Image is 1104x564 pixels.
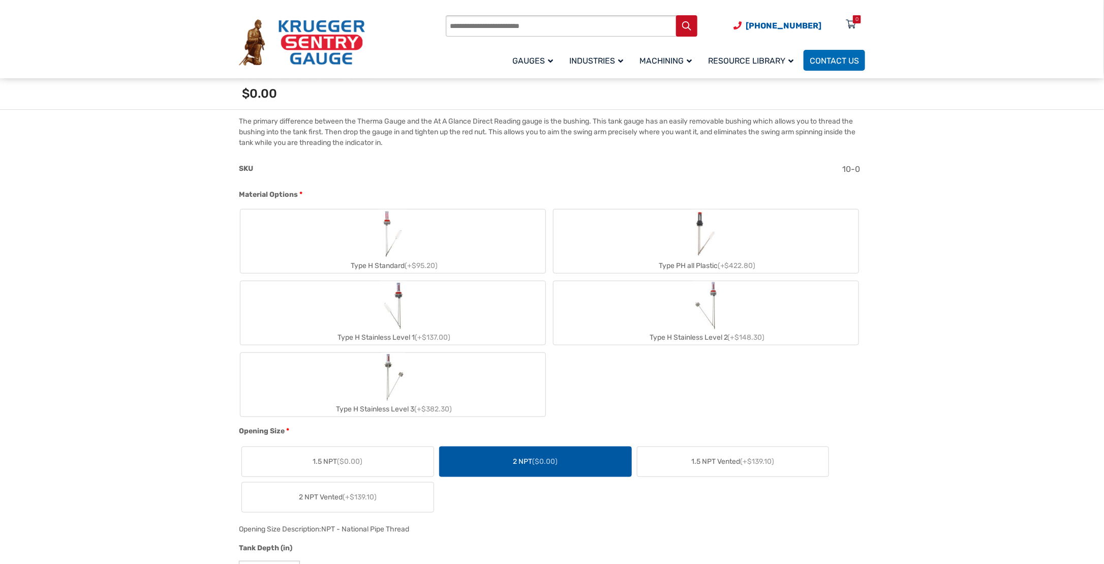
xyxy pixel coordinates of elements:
span: Contact Us [810,56,859,66]
span: ($0.00) [337,457,362,466]
span: (+$148.30) [728,333,765,342]
a: Machining [633,48,702,72]
label: Type H Stainless Level 2 [554,281,858,345]
span: [PHONE_NUMBER] [746,21,821,31]
div: Type H Stainless Level 3 [240,402,545,417]
div: Type H Stainless Level 1 [240,330,545,345]
a: Industries [563,48,633,72]
span: Opening Size Description: [239,525,321,533]
a: Gauges [506,48,563,72]
div: NPT - National Pipe Thread [321,525,409,533]
span: Resource Library [708,56,793,66]
span: 10-0 [842,164,860,174]
label: Type H Standard [240,210,545,273]
span: $0.00 [242,86,277,101]
span: ($0.00) [532,457,558,466]
div: Type H Standard [240,258,545,273]
span: Tank Depth (in) [239,544,292,552]
span: 2 NPT Vented [299,492,377,502]
span: 2 NPT [513,456,558,467]
abbr: required [286,426,289,436]
label: Type H Stainless Level 1 [240,281,545,345]
span: 1.5 NPT [313,456,362,467]
div: Type H Stainless Level 2 [554,330,858,345]
span: (+$382.30) [414,405,452,413]
span: (+$139.10) [343,493,377,501]
span: Opening Size [239,427,285,435]
span: Material Options [239,190,298,199]
label: Type PH all Plastic [554,210,858,273]
a: Contact Us [804,50,865,71]
div: Type PH all Plastic [554,258,858,273]
label: Type H Stainless Level 3 [240,353,545,417]
span: (+$422.80) [718,261,756,270]
span: Gauges [512,56,553,66]
img: Krueger Sentry Gauge [239,19,365,66]
span: (+$139.10) [741,457,775,466]
span: 1.5 NPT Vented [692,456,775,467]
p: The primary difference between the Therma Gauge and the At A Glance Direct Reading gauge is the b... [239,116,865,148]
span: (+$137.00) [415,333,450,342]
abbr: required [299,189,302,200]
a: Resource Library [702,48,804,72]
a: Phone Number (920) 434-8860 [733,19,821,32]
span: Machining [639,56,692,66]
span: SKU [239,164,253,173]
span: (+$95.20) [405,261,438,270]
div: 0 [855,15,858,23]
span: Industries [569,56,623,66]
